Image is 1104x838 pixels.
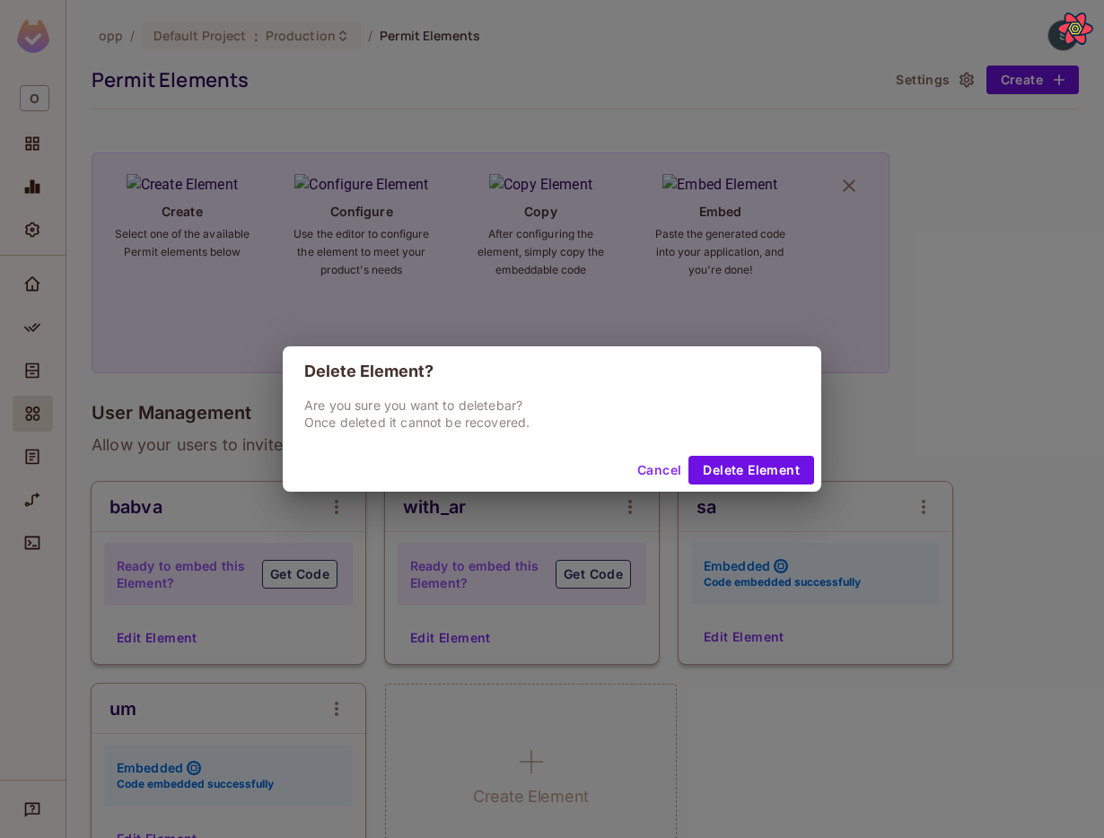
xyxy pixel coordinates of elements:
p: Once deleted it cannot be recovered. [304,414,800,431]
button: Open React Query Devtools [1057,11,1093,47]
p: Are you sure you want to delete bar ? [304,397,800,414]
button: Cancel [630,456,688,484]
h2: Delete Element? [283,346,821,397]
button: Delete Element [688,456,814,484]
